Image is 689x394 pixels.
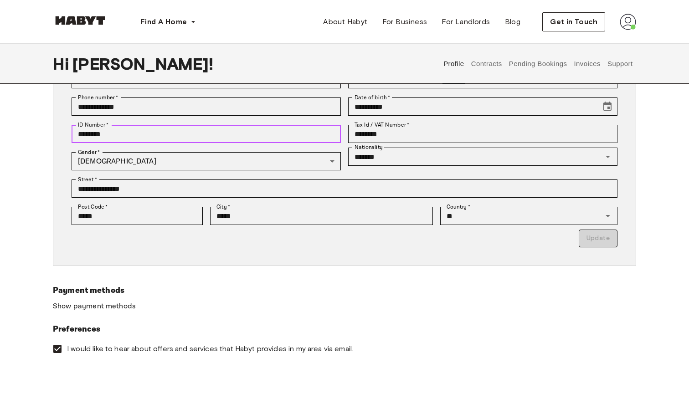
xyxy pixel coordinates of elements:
[355,143,383,151] label: Nationality
[78,148,100,156] label: Gender
[133,13,203,31] button: Find A Home
[447,203,470,211] label: Country
[382,16,427,27] span: For Business
[542,12,605,31] button: Get in Touch
[434,13,497,31] a: For Landlords
[72,152,341,170] div: [DEMOGRAPHIC_DATA]
[508,44,568,84] button: Pending Bookings
[53,302,136,311] a: Show payment methods
[355,93,390,102] label: Date of birth
[598,97,617,116] button: Choose date, selected date is Jun 7, 2003
[78,175,97,184] label: Street
[602,210,614,222] button: Open
[505,16,521,27] span: Blog
[78,121,108,129] label: ID Number
[440,44,636,84] div: user profile tabs
[316,13,375,31] a: About Habyt
[602,150,614,163] button: Open
[442,44,466,84] button: Profile
[140,16,187,27] span: Find A Home
[620,14,636,30] img: avatar
[78,93,118,102] label: Phone number
[470,44,503,84] button: Contracts
[498,13,528,31] a: Blog
[72,54,213,73] span: [PERSON_NAME] !
[323,16,367,27] span: About Habyt
[550,16,597,27] span: Get in Touch
[53,323,636,336] h6: Preferences
[53,284,636,297] h6: Payment methods
[216,203,231,211] label: City
[573,44,602,84] button: Invoices
[442,16,490,27] span: For Landlords
[355,121,409,129] label: Tax Id / VAT Number
[53,54,72,73] span: Hi
[67,344,353,354] span: I would like to hear about offers and services that Habyt provides in my area via email.
[78,203,108,211] label: Post Code
[53,16,108,25] img: Habyt
[375,13,435,31] a: For Business
[606,44,634,84] button: Support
